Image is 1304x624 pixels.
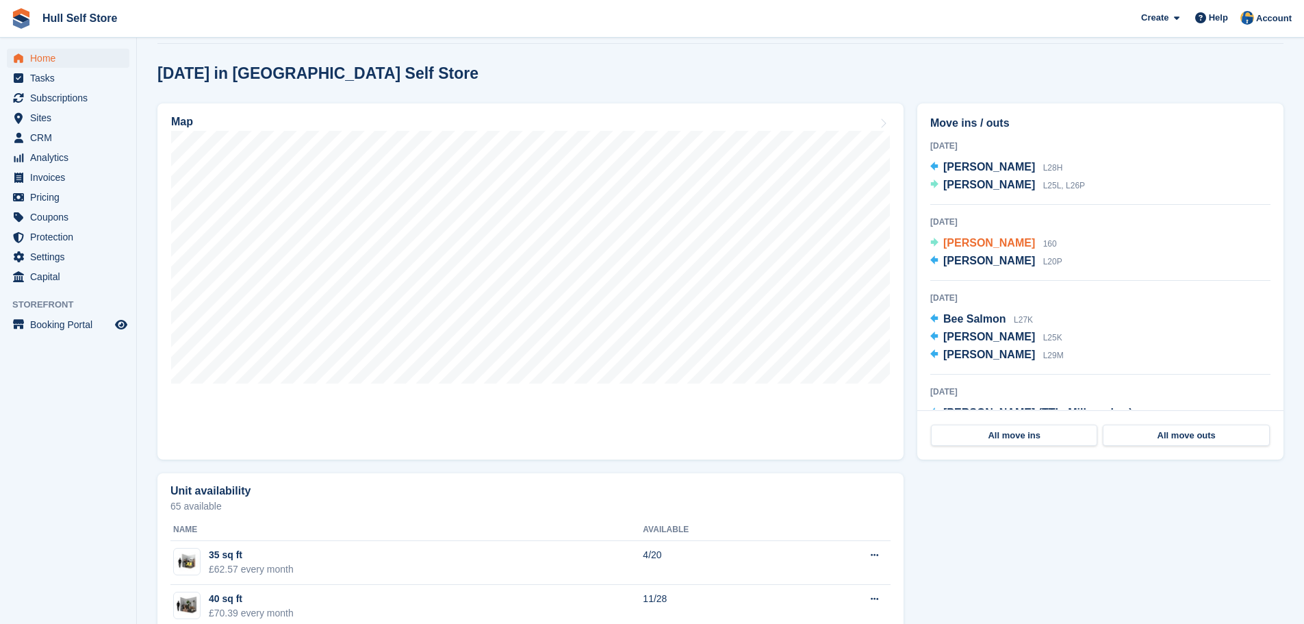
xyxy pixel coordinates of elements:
span: Home [30,49,112,68]
a: Bee Salmon L27K [930,311,1033,329]
span: Storefront [12,298,136,312]
div: £62.57 every month [209,562,294,577]
span: Help [1209,11,1228,25]
span: CRM [30,128,112,147]
span: [PERSON_NAME] [943,179,1035,190]
span: [PERSON_NAME] [943,161,1035,173]
h2: Map [171,116,193,128]
img: 35-sqft-unit.jpg [174,552,200,572]
div: [DATE] [930,386,1270,398]
div: [DATE] [930,140,1270,152]
span: L20P [1043,257,1062,266]
th: Name [170,519,643,541]
span: L28H [1043,163,1063,173]
a: menu [7,88,129,108]
a: [PERSON_NAME] L29M [930,347,1064,364]
a: menu [7,49,129,68]
a: [PERSON_NAME] (TTI - Milkwaukee) 111 [930,405,1154,423]
a: menu [7,267,129,286]
div: 40 sq ft [209,592,294,606]
a: [PERSON_NAME] L25L, L26P [930,177,1085,195]
a: menu [7,227,129,247]
span: Coupons [30,208,112,227]
span: [PERSON_NAME] (TTI - Milkwaukee) [943,407,1132,419]
a: [PERSON_NAME] L20P [930,253,1062,271]
span: Invoices [30,168,112,187]
a: menu [7,148,129,167]
span: L29M [1043,351,1064,360]
span: [PERSON_NAME] [943,331,1035,342]
h2: [DATE] in [GEOGRAPHIC_DATA] Self Store [157,64,478,83]
span: Analytics [30,148,112,167]
span: Protection [30,227,112,247]
div: [DATE] [930,292,1270,304]
div: [DATE] [930,216,1270,228]
a: menu [7,128,129,147]
a: menu [7,168,129,187]
span: 160 [1043,239,1057,249]
span: [PERSON_NAME] [943,349,1035,360]
span: [PERSON_NAME] [943,237,1035,249]
span: [PERSON_NAME] [943,255,1035,266]
a: [PERSON_NAME] L28H [930,159,1062,177]
img: stora-icon-8386f47178a22dfd0bd8f6a31ec36ba5ce8667c1dd55bd0f319d3a0aa187defe.svg [11,8,31,29]
a: All move outs [1103,425,1269,447]
a: [PERSON_NAME] 160 [930,235,1057,253]
a: [PERSON_NAME] L25K [930,329,1062,347]
a: menu [7,68,129,88]
a: menu [7,188,129,207]
span: Settings [30,247,112,266]
span: Bee Salmon [943,313,1006,325]
img: 40-sqft-unit%20(1).jpg [174,595,200,615]
span: Account [1256,12,1292,25]
span: Subscriptions [30,88,112,108]
span: Booking Portal [30,315,112,334]
span: 111 [1140,409,1154,419]
a: menu [7,315,129,334]
a: menu [7,108,129,127]
a: All move ins [931,425,1097,447]
img: Hull Self Store [1240,11,1254,25]
a: Hull Self Store [37,7,123,29]
td: 4/20 [643,541,795,585]
div: 35 sq ft [209,548,294,562]
a: Map [157,103,904,460]
span: L25K [1043,333,1062,342]
a: Preview store [113,316,129,333]
a: menu [7,247,129,266]
h2: Move ins / outs [930,115,1270,132]
span: Tasks [30,68,112,88]
span: L25L, L26P [1043,181,1085,190]
h2: Unit availability [170,485,251,497]
span: Capital [30,267,112,286]
th: Available [643,519,795,541]
span: Sites [30,108,112,127]
span: Create [1141,11,1168,25]
p: 65 available [170,501,891,511]
a: menu [7,208,129,227]
div: £70.39 every month [209,606,294,621]
span: L27K [1014,315,1033,325]
span: Pricing [30,188,112,207]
